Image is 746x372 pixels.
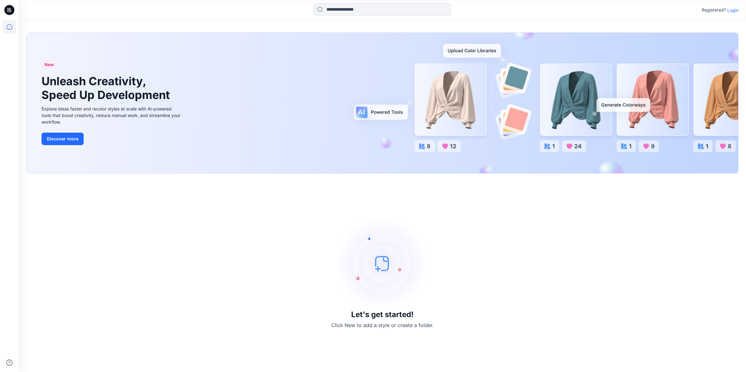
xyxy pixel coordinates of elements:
[42,133,182,145] a: Discover more
[42,105,182,125] div: Explore ideas faster and recolor styles at scale with AI-powered tools that boost creativity, red...
[702,6,726,14] p: Registered?
[331,321,434,329] p: Click New to add a style or create a folder.
[42,75,173,101] h1: Unleash Creativity, Speed Up Development
[727,7,739,13] p: Login
[336,217,429,310] img: empty-state-image.svg
[44,61,54,68] span: New
[42,133,84,145] button: Discover more
[351,310,414,319] h3: Let's get started!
